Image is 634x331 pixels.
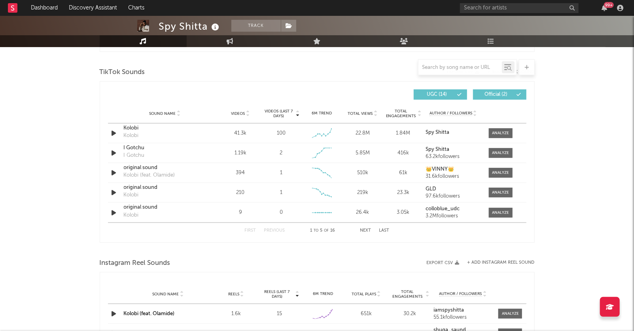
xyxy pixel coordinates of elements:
a: original sound [124,184,206,192]
span: of [324,229,329,232]
button: Track [231,20,281,32]
div: 3.2M followers [426,213,481,219]
span: Total Plays [352,292,376,297]
div: 1 [280,189,282,197]
div: 416k [385,149,422,157]
div: 61k [385,169,422,177]
div: 510k [344,169,381,177]
div: 1.84M [385,129,422,137]
div: 3.05k [385,209,422,217]
a: colloblue_udc [426,206,481,212]
button: First [245,228,256,233]
strong: 👑VINNY👑 [426,167,454,172]
strong: GLD [426,186,436,192]
input: Search for artists [460,3,579,13]
div: 1 [280,169,282,177]
div: 2 [280,149,282,157]
strong: colloblue_udc [426,206,460,211]
div: 210 [222,189,259,197]
div: 1.19k [222,149,259,157]
span: Author / Followers [430,111,472,116]
div: I Gotchu [124,152,145,160]
div: 55.1k followers [433,315,493,320]
div: 97.6k followers [426,194,481,199]
button: Previous [264,228,285,233]
a: original sound [124,164,206,172]
a: iamspyshitta [433,308,493,313]
span: Videos (last 7 days) [263,109,295,118]
a: Spy Shitta [426,130,481,135]
div: 0 [280,209,283,217]
span: Total Engagements [390,289,425,299]
div: 394 [222,169,259,177]
a: Kolobi (feat. Olamide) [124,311,175,316]
strong: Spy Shitta [426,147,449,152]
strong: Spy Shitta [426,130,449,135]
div: Kolobi [124,191,139,199]
div: 1 5 16 [301,226,344,236]
div: 30.2k [390,310,430,318]
div: 1.6k [216,310,256,318]
div: 15 [260,310,299,318]
div: Kolobi (feat. Olamide) [124,171,175,179]
a: Kolobi [124,124,206,132]
div: 63.2k followers [426,154,481,160]
a: 👑VINNY👑 [426,167,481,172]
div: 6M Trend [303,110,340,116]
span: Reels [228,292,239,297]
span: Total Engagements [385,109,417,118]
div: 41.3k [222,129,259,137]
div: 100 [277,129,286,137]
a: GLD [426,186,481,192]
div: Kolobi [124,132,139,140]
strong: iamspyshitta [433,308,464,313]
div: 31.6k followers [426,174,481,179]
div: 219k [344,189,381,197]
div: Spy Shitta [159,20,221,33]
button: UGC(14) [414,89,467,100]
span: Sound Name [152,292,179,297]
span: Official ( 2 ) [478,92,515,97]
button: + Add Instagram Reel Sound [467,261,535,265]
a: original sound [124,204,206,211]
button: Official(2) [473,89,526,100]
span: Instagram Reel Sounds [100,259,170,268]
span: Sound Name [150,111,176,116]
div: 5.85M [344,149,381,157]
div: 22.8M [344,129,381,137]
span: Total Views [348,111,373,116]
span: UGC ( 14 ) [419,92,455,97]
button: Export CSV [427,261,460,265]
span: Videos [231,111,245,116]
div: 9 [222,209,259,217]
div: 6M Trend [303,291,343,297]
input: Search by song name or URL [418,65,502,71]
span: Author / Followers [439,291,482,297]
div: 651k [346,310,386,318]
div: + Add Instagram Reel Sound [460,261,535,265]
div: 23.3k [385,189,422,197]
div: 26.4k [344,209,381,217]
button: Next [360,228,371,233]
button: 99+ [602,5,607,11]
div: 99 + [604,2,614,8]
span: Reels (last 7 days) [260,289,295,299]
button: Last [379,228,390,233]
a: Spy Shitta [426,147,481,152]
div: Kolobi [124,211,139,219]
span: to [314,229,318,232]
a: I Gotchu [124,144,206,152]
